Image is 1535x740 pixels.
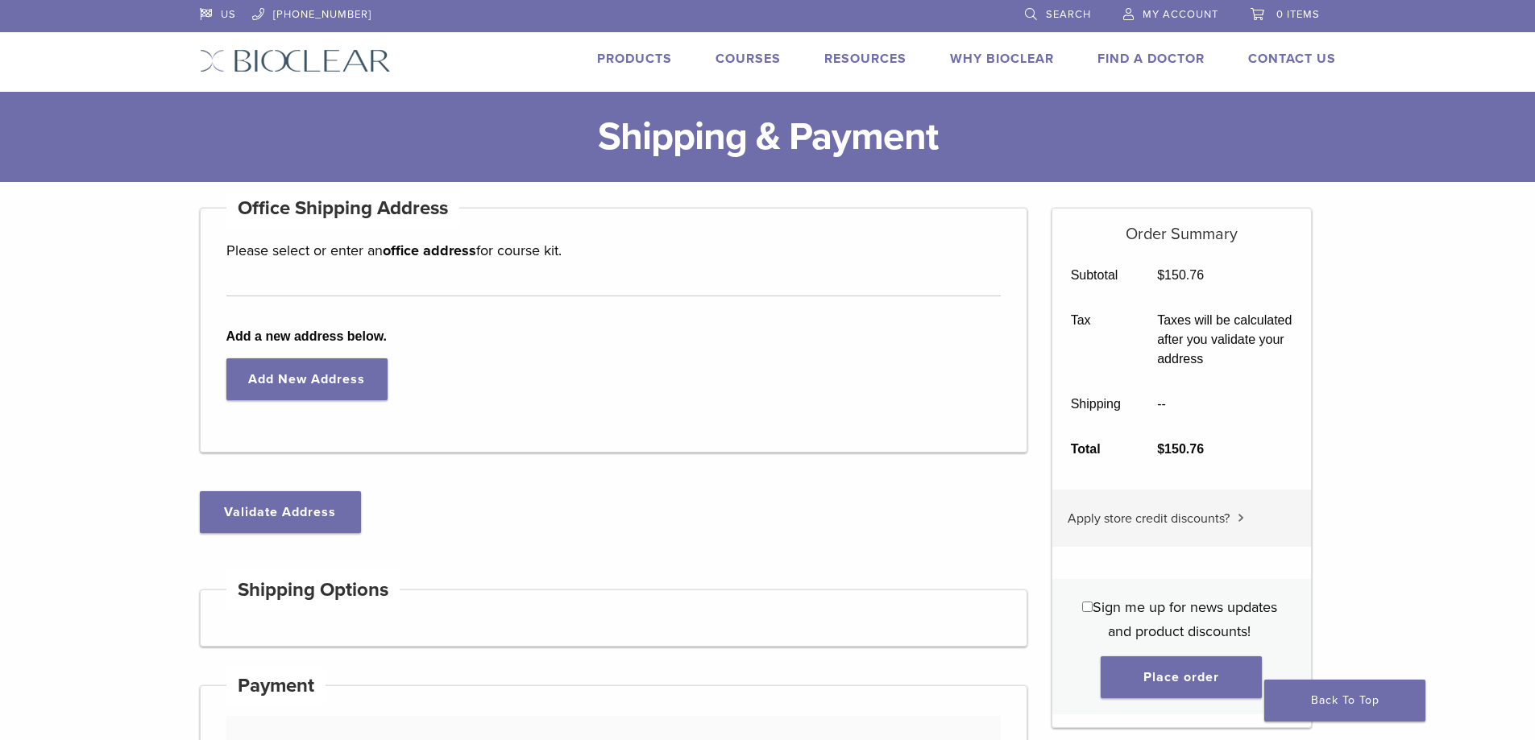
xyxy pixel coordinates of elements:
[716,51,781,67] a: Courses
[1097,51,1205,67] a: Find A Doctor
[1157,397,1166,411] span: --
[1238,514,1244,522] img: caret.svg
[1052,427,1139,472] th: Total
[1139,298,1311,382] td: Taxes will be calculated after you validate your address
[1052,209,1311,244] h5: Order Summary
[1157,442,1164,456] span: $
[1052,253,1139,298] th: Subtotal
[1068,511,1230,527] span: Apply store credit discounts?
[226,358,388,400] a: Add New Address
[1143,8,1218,21] span: My Account
[226,571,400,610] h4: Shipping Options
[1157,442,1204,456] bdi: 150.76
[1264,680,1425,721] a: Back To Top
[200,49,391,72] img: Bioclear
[226,327,1002,346] b: Add a new address below.
[1157,268,1204,282] bdi: 150.76
[1093,598,1277,640] span: Sign me up for news updates and product discounts!
[200,491,361,533] button: Validate Address
[226,238,1002,263] p: Please select or enter an for course kit.
[226,189,460,228] h4: Office Shipping Address
[383,242,476,259] strong: office address
[1052,382,1139,427] th: Shipping
[1276,8,1320,21] span: 0 items
[597,51,672,67] a: Products
[1157,268,1164,282] span: $
[824,51,906,67] a: Resources
[1052,298,1139,382] th: Tax
[950,51,1054,67] a: Why Bioclear
[1248,51,1336,67] a: Contact Us
[1046,8,1091,21] span: Search
[226,667,326,705] h4: Payment
[1082,602,1093,612] input: Sign me up for news updates and product discounts!
[1101,656,1262,698] button: Place order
